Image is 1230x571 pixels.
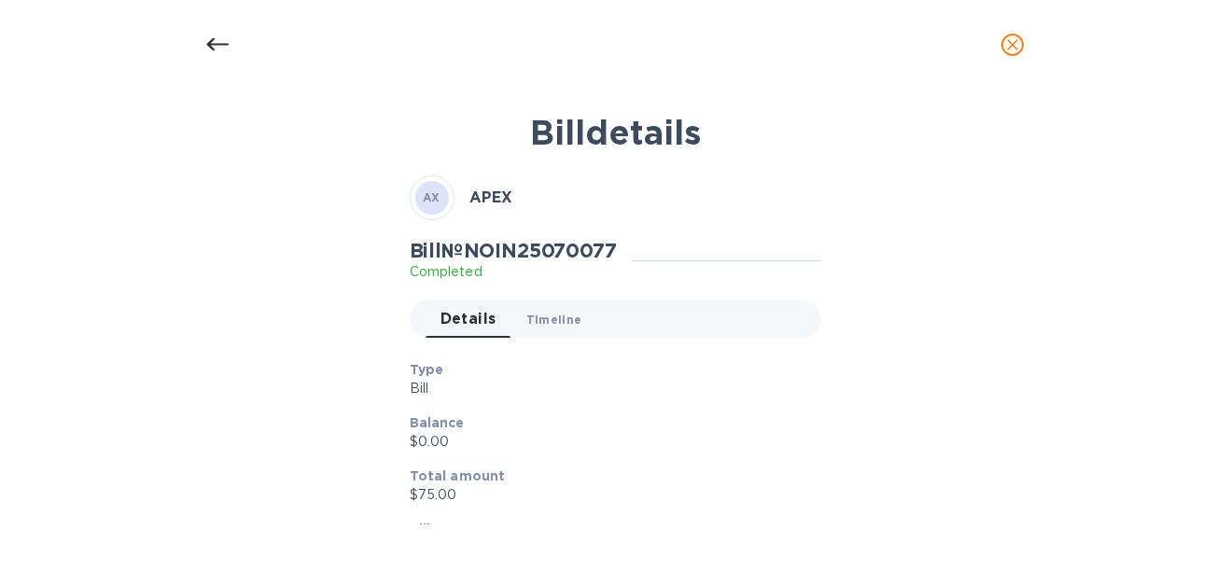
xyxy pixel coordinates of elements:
b: Bill details [530,112,701,153]
span: Details [440,306,496,332]
b: Bill Date [410,522,468,536]
p: $0.00 [410,432,806,452]
p: Completed [410,262,617,282]
b: Total amount [410,468,506,483]
p: Bill [410,379,806,398]
span: Timeline [526,310,582,329]
b: Balance [410,415,465,430]
b: Type [410,362,444,377]
b: AX [423,190,440,204]
button: close [990,22,1035,67]
p: $75.00 [410,485,806,505]
b: APEX [469,188,512,206]
h2: Bill № NOIN25070077 [410,239,617,262]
